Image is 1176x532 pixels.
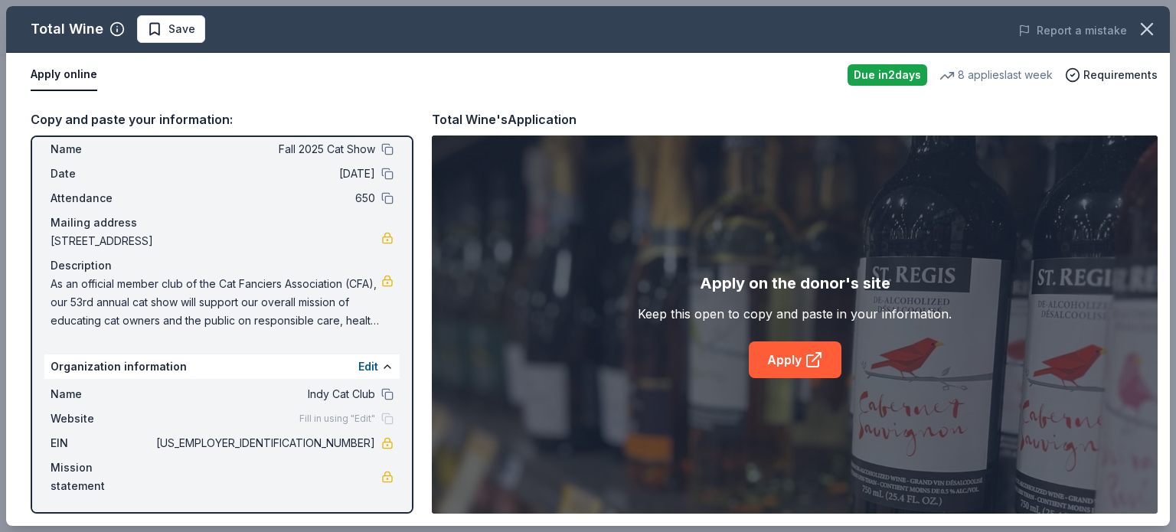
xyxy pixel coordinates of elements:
[51,434,153,452] span: EIN
[51,189,153,207] span: Attendance
[31,59,97,91] button: Apply online
[137,15,205,43] button: Save
[44,354,400,379] div: Organization information
[51,275,381,330] span: As an official member club of the Cat Fanciers Association (CFA), our 53rd annual cat show will s...
[299,413,375,425] span: Fill in using "Edit"
[153,434,375,452] span: [US_EMPLOYER_IDENTIFICATION_NUMBER]
[168,20,195,38] span: Save
[1083,66,1158,84] span: Requirements
[939,66,1053,84] div: 8 applies last week
[1018,21,1127,40] button: Report a mistake
[51,140,153,158] span: Name
[51,214,394,232] div: Mailing address
[51,232,381,250] span: [STREET_ADDRESS]
[51,410,153,428] span: Website
[358,357,378,376] button: Edit
[31,109,413,129] div: Copy and paste your information:
[153,189,375,207] span: 650
[31,17,103,41] div: Total Wine
[638,305,952,323] div: Keep this open to copy and paste in your information.
[848,64,927,86] div: Due in 2 days
[51,385,153,403] span: Name
[700,271,890,295] div: Apply on the donor's site
[51,459,153,495] span: Mission statement
[749,341,841,378] a: Apply
[432,109,577,129] div: Total Wine's Application
[153,140,375,158] span: Fall 2025 Cat Show
[153,385,375,403] span: Indy Cat Club
[1065,66,1158,84] button: Requirements
[51,165,153,183] span: Date
[153,165,375,183] span: [DATE]
[51,256,394,275] div: Description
